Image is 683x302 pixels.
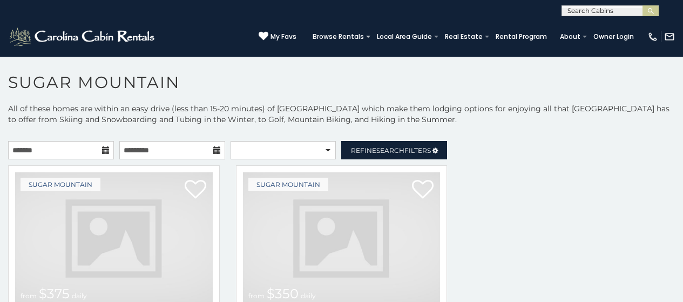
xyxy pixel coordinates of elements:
[39,286,70,301] span: $375
[21,178,100,191] a: Sugar Mountain
[588,29,639,44] a: Owner Login
[259,31,296,42] a: My Favs
[185,179,206,202] a: Add to favorites
[664,31,675,42] img: mail-regular-white.png
[647,31,658,42] img: phone-regular-white.png
[72,292,87,300] span: daily
[490,29,552,44] a: Rental Program
[341,141,447,159] a: RefineSearchFilters
[412,179,434,202] a: Add to favorites
[248,292,265,300] span: from
[301,292,316,300] span: daily
[248,178,328,191] a: Sugar Mountain
[371,29,437,44] a: Local Area Guide
[376,146,404,155] span: Search
[307,29,369,44] a: Browse Rentals
[351,146,431,155] span: Refine Filters
[267,286,299,301] span: $350
[21,292,37,300] span: from
[8,26,158,48] img: White-1-2.png
[271,32,296,42] span: My Favs
[554,29,586,44] a: About
[439,29,488,44] a: Real Estate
